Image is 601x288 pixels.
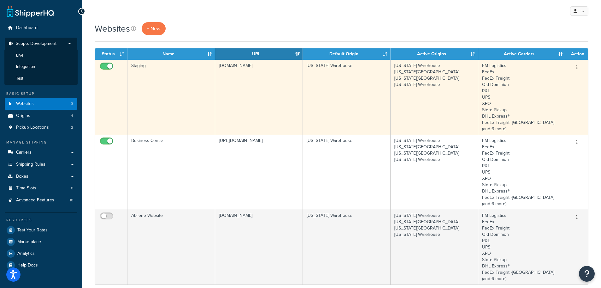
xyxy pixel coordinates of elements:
[95,22,130,35] h1: Websites
[16,113,30,119] span: Origins
[303,60,391,135] td: [US_STATE] Warehouse
[5,194,77,206] a: Advanced Features 10
[71,101,73,107] span: 3
[5,122,77,133] li: Pickup Locations
[16,41,56,46] span: Scope: Development
[478,135,566,210] td: FM Logistics FedEx FedEx Freight Old Dominion R&L UPS XPO Store Pickup DHL Express® FedEx Freight...
[391,135,478,210] td: [US_STATE] Warehouse [US_STATE][GEOGRAPHIC_DATA] [US_STATE][GEOGRAPHIC_DATA] [US_STATE] Warehouse
[215,210,303,285] td: [DOMAIN_NAME]
[147,25,161,32] span: + New
[7,5,54,17] a: ShipperHQ Home
[16,25,38,31] span: Dashboard
[70,198,73,203] span: 10
[5,122,77,133] a: Pickup Locations 2
[303,135,391,210] td: [US_STATE] Warehouse
[71,186,73,191] span: 0
[5,182,77,194] li: Time Slots
[5,260,77,271] a: Help Docs
[127,60,215,135] td: Staging
[5,182,77,194] a: Time Slots 0
[5,22,77,34] a: Dashboard
[127,210,215,285] td: Abilene Website
[579,266,595,282] button: Open Resource Center
[478,60,566,135] td: FM Logistics FedEx FedEx Freight Old Dominion R&L UPS XPO Store Pickup DHL Express® FedEx Freight...
[5,91,77,96] div: Basic Setup
[5,224,77,236] a: Test Your Rates
[4,61,78,73] li: Integration
[5,248,77,259] a: Analytics
[16,64,35,70] span: Integration
[16,101,34,107] span: Websites
[17,239,41,245] span: Marketplace
[95,48,127,60] th: Status: activate to sort column ascending
[17,251,35,256] span: Analytics
[17,263,38,268] span: Help Docs
[5,236,77,248] a: Marketplace
[303,48,391,60] th: Default Origin: activate to sort column ascending
[16,53,23,58] span: Live
[5,110,77,122] a: Origins 4
[566,48,588,60] th: Action
[16,186,36,191] span: Time Slots
[71,125,73,130] span: 2
[215,48,303,60] th: URL: activate to sort column ascending
[5,147,77,158] a: Carriers
[16,150,32,155] span: Carriers
[215,135,303,210] td: [URL][DOMAIN_NAME]
[16,174,28,179] span: Boxes
[5,140,77,145] div: Manage Shipping
[4,50,78,61] li: Live
[303,210,391,285] td: [US_STATE] Warehouse
[5,98,77,110] a: Websites 3
[215,60,303,135] td: [DOMAIN_NAME]
[4,73,78,84] li: Test
[478,48,566,60] th: Active Carriers: activate to sort column ascending
[142,22,166,35] a: + New
[5,194,77,206] li: Advanced Features
[127,48,215,60] th: Name: activate to sort column ascending
[391,60,478,135] td: [US_STATE] Warehouse [US_STATE][GEOGRAPHIC_DATA] [US_STATE][GEOGRAPHIC_DATA] [US_STATE] Warehouse
[5,218,77,223] div: Resources
[16,162,45,167] span: Shipping Rules
[5,98,77,110] li: Websites
[5,110,77,122] li: Origins
[16,125,49,130] span: Pickup Locations
[391,210,478,285] td: [US_STATE] Warehouse [US_STATE][GEOGRAPHIC_DATA] [US_STATE][GEOGRAPHIC_DATA] [US_STATE] Warehouse
[16,76,23,81] span: Test
[127,135,215,210] td: Business Central
[71,113,73,119] span: 4
[478,210,566,285] td: FM Logistics FedEx FedEx Freight Old Dominion R&L UPS XPO Store Pickup DHL Express® FedEx Freight...
[5,171,77,182] a: Boxes
[5,159,77,170] a: Shipping Rules
[391,48,478,60] th: Active Origins: activate to sort column ascending
[16,198,54,203] span: Advanced Features
[17,228,48,233] span: Test Your Rates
